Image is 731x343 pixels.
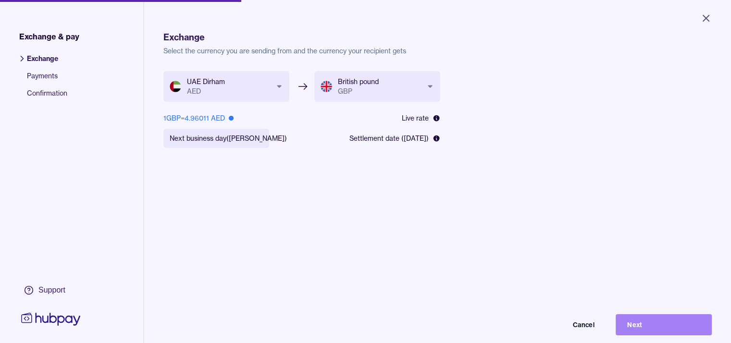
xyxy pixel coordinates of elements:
[27,88,67,106] span: Confirmation
[38,285,65,295] div: Support
[616,314,712,335] button: Next
[163,46,712,56] p: Select the currency you are sending from and the currency your recipient gets
[27,71,67,88] span: Payments
[19,280,83,300] a: Support
[689,8,723,29] button: Close
[349,134,429,143] span: Settlement date ( )
[163,31,712,44] h1: Exchange
[404,134,426,143] span: [DATE]
[163,113,234,123] div: 1 GBP = 4.96011 AED
[19,31,79,42] span: Exchange & pay
[27,54,67,71] span: Exchange
[402,113,440,123] div: Live rate
[510,314,606,335] button: Cancel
